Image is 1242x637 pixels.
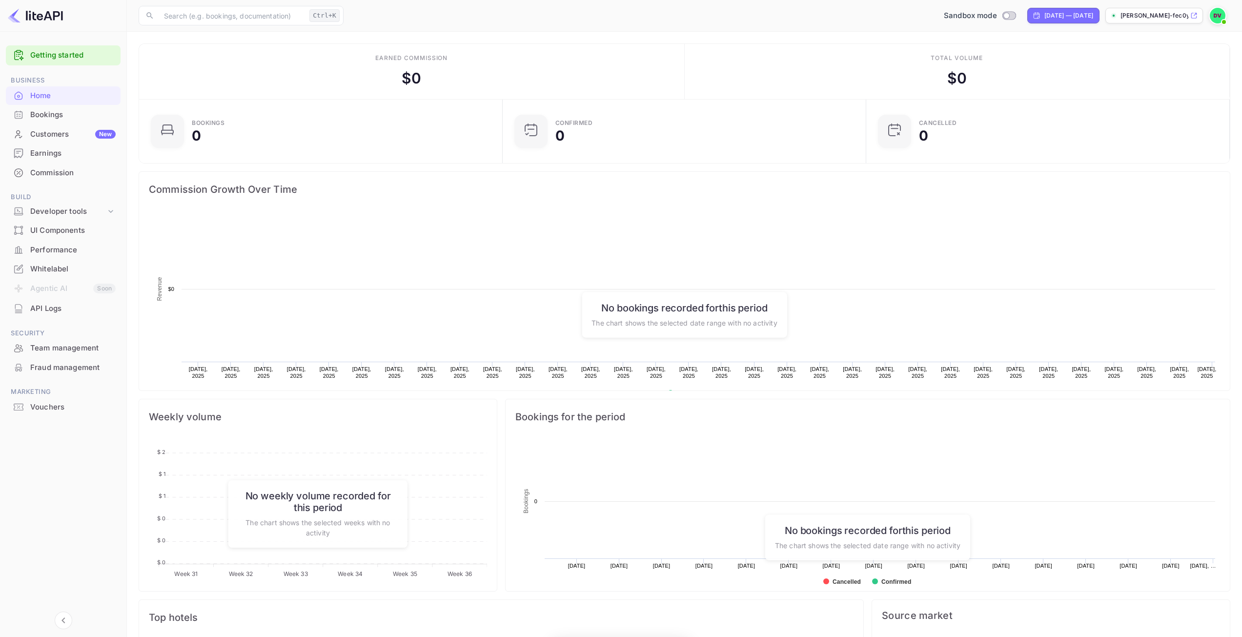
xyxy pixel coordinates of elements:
[1170,366,1189,379] text: [DATE], 2025
[1198,366,1217,379] text: [DATE], 2025
[931,54,983,62] div: Total volume
[6,398,121,416] a: Vouchers
[149,610,854,625] span: Top hotels
[6,86,121,104] a: Home
[833,578,861,585] text: Cancelled
[309,9,340,22] div: Ctrl+K
[375,54,448,62] div: Earned commission
[352,366,371,379] text: [DATE], 2025
[238,490,398,514] h6: No weekly volume recorded for this period
[1072,366,1091,379] text: [DATE], 2025
[941,366,960,379] text: [DATE], 2025
[30,109,116,121] div: Bookings
[30,264,116,275] div: Whitelabel
[516,366,535,379] text: [DATE], 2025
[189,366,208,379] text: [DATE], 2025
[320,366,339,379] text: [DATE], 2025
[1162,563,1180,569] text: [DATE]
[1210,8,1225,23] img: David Velasquez
[695,563,713,569] text: [DATE]
[6,387,121,397] span: Marketing
[591,302,777,313] h6: No bookings recorded for this period
[192,129,201,143] div: 0
[6,75,121,86] span: Business
[775,540,960,550] p: The chart shows the selected date range with no activity
[6,164,121,183] div: Commission
[6,358,121,377] div: Fraud management
[677,390,702,397] text: Revenue
[30,362,116,373] div: Fraud management
[483,366,502,379] text: [DATE], 2025
[950,563,967,569] text: [DATE]
[523,489,529,514] text: Bookings
[157,537,165,544] tspan: $ 0
[6,164,121,182] a: Commission
[30,225,116,236] div: UI Components
[1190,563,1216,569] text: [DATE], …
[738,563,755,569] text: [DATE]
[6,339,121,358] div: Team management
[777,366,796,379] text: [DATE], 2025
[775,524,960,536] h6: No bookings recorded for this period
[843,366,862,379] text: [DATE], 2025
[1027,8,1099,23] div: Click to change the date range period
[30,148,116,159] div: Earnings
[1104,366,1123,379] text: [DATE], 2025
[6,203,121,220] div: Developer tools
[6,328,121,339] span: Security
[947,67,967,89] div: $ 0
[944,10,997,21] span: Sandbox mode
[338,570,363,577] tspan: Week 34
[30,206,106,217] div: Developer tools
[6,221,121,240] div: UI Components
[158,6,305,25] input: Search (e.g. bookings, documentation)
[1006,366,1025,379] text: [DATE], 2025
[555,129,565,143] div: 0
[229,570,253,577] tspan: Week 32
[6,192,121,203] span: Build
[6,241,121,259] a: Performance
[168,286,174,292] text: $0
[823,563,840,569] text: [DATE]
[1077,563,1095,569] text: [DATE]
[157,449,165,455] tspan: $ 2
[30,50,116,61] a: Getting started
[448,570,472,577] tspan: Week 36
[30,167,116,179] div: Commission
[1035,563,1052,569] text: [DATE]
[6,260,121,279] div: Whitelabel
[287,366,306,379] text: [DATE], 2025
[919,129,928,143] div: 0
[534,498,537,504] text: 0
[157,559,165,566] tspan: $ 0
[611,563,628,569] text: [DATE]
[712,366,731,379] text: [DATE], 2025
[238,517,398,538] p: The chart shows the selected weeks with no activity
[393,570,417,577] tspan: Week 35
[6,105,121,123] a: Bookings
[222,366,241,379] text: [DATE], 2025
[568,563,586,569] text: [DATE]
[549,366,568,379] text: [DATE], 2025
[992,563,1010,569] text: [DATE]
[780,563,798,569] text: [DATE]
[6,260,121,278] a: Whitelabel
[6,398,121,417] div: Vouchers
[614,366,633,379] text: [DATE], 2025
[810,366,829,379] text: [DATE], 2025
[159,493,165,499] tspan: $ 1
[653,563,671,569] text: [DATE]
[6,86,121,105] div: Home
[6,299,121,317] a: API Logs
[974,366,993,379] text: [DATE], 2025
[418,366,437,379] text: [DATE], 2025
[679,366,698,379] text: [DATE], 2025
[174,570,198,577] tspan: Week 31
[6,221,121,239] a: UI Components
[919,120,957,126] div: CANCELLED
[6,144,121,163] div: Earnings
[647,366,666,379] text: [DATE], 2025
[157,515,165,522] tspan: $ 0
[515,409,1220,425] span: Bookings for the period
[8,8,63,23] img: LiteAPI logo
